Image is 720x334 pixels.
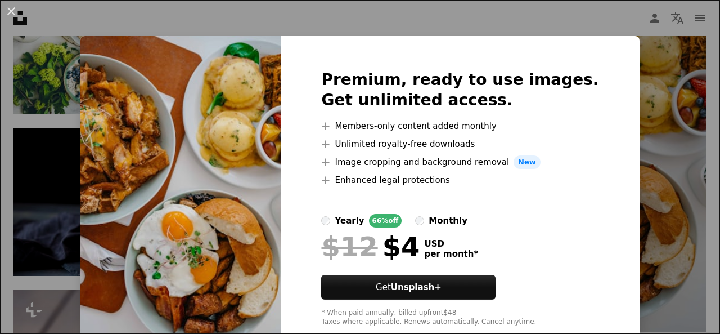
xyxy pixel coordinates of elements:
[321,137,598,151] li: Unlimited royalty-free downloads
[424,239,478,249] span: USD
[321,119,598,133] li: Members-only content added monthly
[321,173,598,187] li: Enhanced legal protections
[321,70,598,110] h2: Premium, ready to use images. Get unlimited access.
[321,275,496,300] button: GetUnsplash+
[335,214,364,228] div: yearly
[321,216,330,225] input: yearly66%off
[321,155,598,169] li: Image cropping and background removal
[424,249,478,259] span: per month *
[321,309,598,327] div: * When paid annually, billed upfront $48 Taxes where applicable. Renews automatically. Cancel any...
[321,232,377,261] span: $12
[321,232,420,261] div: $4
[391,282,442,292] strong: Unsplash+
[415,216,424,225] input: monthly
[369,214,402,228] div: 66% off
[514,155,541,169] span: New
[429,214,467,228] div: monthly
